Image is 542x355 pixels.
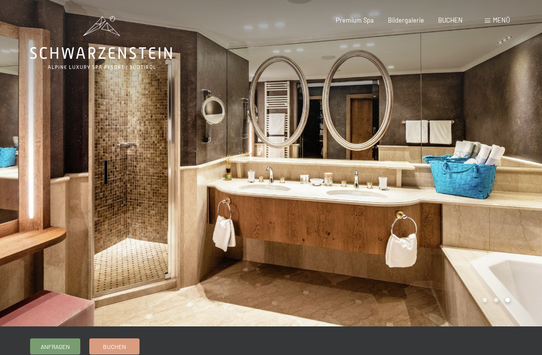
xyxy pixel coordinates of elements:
[336,16,374,24] a: Premium Spa
[438,16,463,24] a: BUCHEN
[31,339,80,354] a: Anfragen
[388,16,424,24] a: Bildergalerie
[90,339,139,354] a: Buchen
[103,342,126,351] span: Buchen
[493,16,510,24] span: Menü
[41,342,70,351] span: Anfragen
